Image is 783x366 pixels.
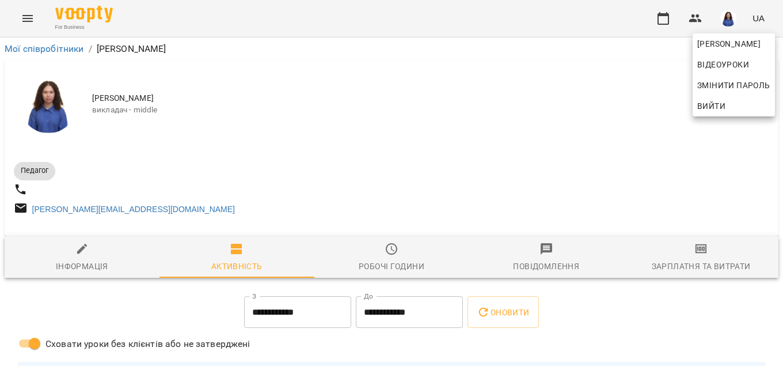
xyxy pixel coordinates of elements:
[693,54,754,75] a: Відеоуроки
[693,33,775,54] a: [PERSON_NAME]
[697,37,770,51] span: [PERSON_NAME]
[693,96,775,116] button: Вийти
[697,58,749,71] span: Відеоуроки
[693,75,775,96] a: Змінити пароль
[697,78,770,92] span: Змінити пароль
[697,99,725,113] span: Вийти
